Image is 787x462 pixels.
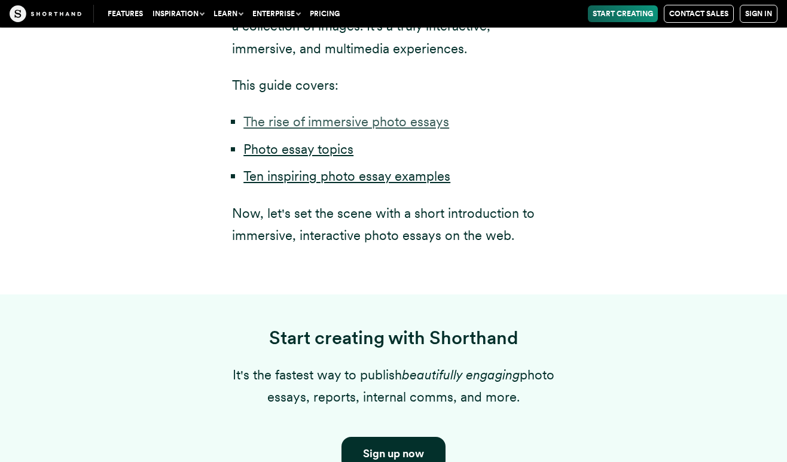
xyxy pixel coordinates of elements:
[232,74,555,96] p: This guide covers:
[232,202,555,247] p: Now, let's set the scene with a short introduction to immersive, interactive photo essays on the ...
[402,367,520,382] em: beautifully engaging
[209,5,248,22] button: Learn
[243,141,353,157] a: Photo essay topics
[588,5,658,22] a: Start Creating
[232,327,555,349] h3: Start creating with Shorthand
[148,5,209,22] button: Inspiration
[103,5,148,22] a: Features
[243,168,450,184] a: Ten inspiring photo essay examples
[248,5,305,22] button: Enterprise
[664,5,734,23] a: Contact Sales
[243,114,449,129] a: The rise of immersive photo essays
[232,364,555,409] p: It's the fastest way to publish photo essays, reports, internal comms, and more.
[305,5,344,22] a: Pricing
[10,5,81,22] img: The Craft
[740,5,777,23] a: Sign in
